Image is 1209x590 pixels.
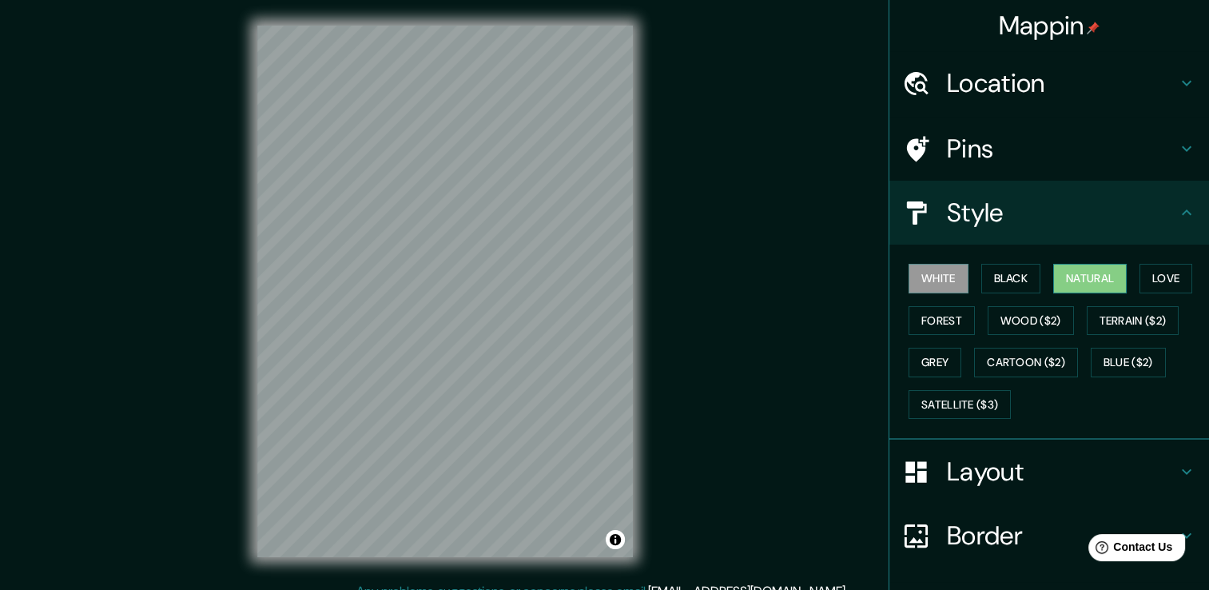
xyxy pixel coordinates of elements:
button: Natural [1053,264,1127,293]
h4: Border [947,520,1177,552]
button: Blue ($2) [1091,348,1166,377]
button: Black [981,264,1041,293]
h4: Style [947,197,1177,229]
div: Location [889,51,1209,115]
button: Grey [909,348,961,377]
h4: Location [947,67,1177,99]
button: White [909,264,968,293]
button: Satellite ($3) [909,390,1011,420]
div: Pins [889,117,1209,181]
iframe: Help widget launcher [1067,528,1191,572]
canvas: Map [257,26,633,557]
button: Cartoon ($2) [974,348,1078,377]
h4: Pins [947,133,1177,165]
button: Love [1139,264,1192,293]
button: Wood ($2) [988,306,1074,336]
div: Style [889,181,1209,245]
button: Toggle attribution [606,530,625,549]
button: Forest [909,306,975,336]
img: pin-icon.png [1087,22,1100,34]
div: Layout [889,440,1209,504]
button: Terrain ($2) [1087,306,1179,336]
h4: Layout [947,456,1177,488]
h4: Mappin [999,10,1100,42]
div: Border [889,504,1209,568]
